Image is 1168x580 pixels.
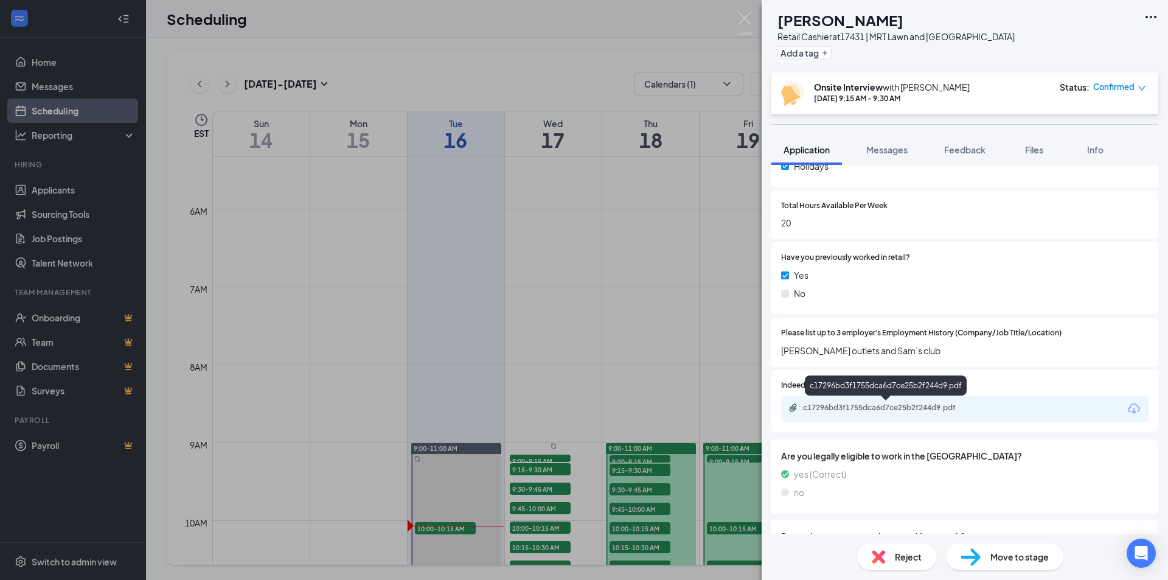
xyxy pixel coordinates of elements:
span: no [794,486,804,499]
svg: Paperclip [788,403,798,413]
a: Paperclipc17296bd3f1755dca6d7ce25b2f244d9.pdf [788,403,985,414]
span: No [794,287,805,300]
div: [DATE] 9:15 AM - 9:30 AM [814,93,970,103]
span: Application [784,144,830,155]
span: Have you previously worked in retail? [781,252,910,264]
div: Open Intercom Messenger [1127,539,1156,568]
b: Onsite Interview [814,82,883,93]
svg: Ellipses [1144,10,1158,24]
span: Info [1087,144,1104,155]
span: Please list up to 3 employer's Employment History (Company/Job Title/Location) [781,327,1062,339]
span: Files [1025,144,1043,155]
span: 20 [781,216,1149,229]
span: Total Hours Available Per Week [781,200,888,212]
span: Yes [794,268,808,282]
div: Retail Cashier at 17431 | MRT Lawn and [GEOGRAPHIC_DATA] [777,30,1015,43]
svg: Plus [821,49,829,57]
div: c17296bd3f1755dca6d7ce25b2f244d9.pdf [803,403,973,413]
div: Status : [1060,81,1090,93]
h1: [PERSON_NAME] [777,10,903,30]
span: Messages [866,144,908,155]
span: Do you have transportation to and from work? [781,529,1149,543]
span: [PERSON_NAME] outlets and Sam’s club [781,344,1149,357]
svg: Download [1127,402,1141,416]
span: Move to stage [990,550,1049,564]
span: yes (Correct) [794,467,846,481]
span: Reject [895,550,922,564]
div: c17296bd3f1755dca6d7ce25b2f244d9.pdf [805,376,967,396]
span: Are you legally eligible to work in the [GEOGRAPHIC_DATA]? [781,449,1149,463]
span: Indeed Resume [781,380,835,391]
span: Confirmed [1093,81,1135,93]
span: down [1138,84,1146,93]
span: Feedback [944,144,985,155]
button: PlusAdd a tag [777,46,832,59]
div: with [PERSON_NAME] [814,81,970,93]
span: Holidays [794,159,829,173]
